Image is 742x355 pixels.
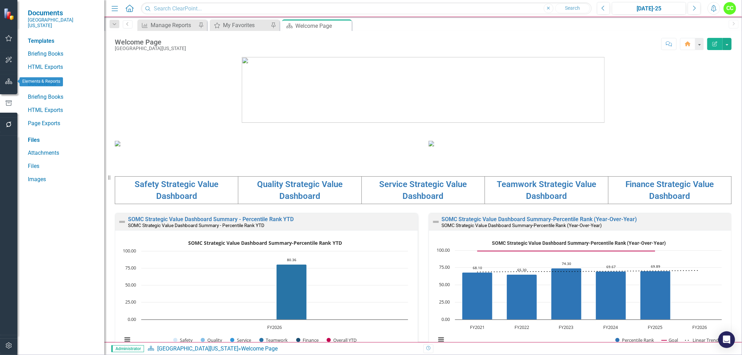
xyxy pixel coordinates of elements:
[173,337,193,343] button: Show Safety
[432,237,725,350] svg: Interactive chart
[559,324,573,330] text: FY2023
[551,268,581,320] path: FY2023, 74.3. Percentile Rank.
[514,324,529,330] text: FY2022
[242,57,605,123] img: download%20somc%20logo%20v2.png
[257,179,343,201] a: Quality Strategic Value Dashboard
[432,237,728,350] div: SOMC Strategic Value Dashboard Summary-Percentile Rank (Year-Over-Year). Highcharts interactive c...
[28,17,97,29] small: [GEOGRAPHIC_DATA][US_STATE]
[470,324,484,330] text: FY2021
[685,337,719,343] button: Show Linear Trend
[296,337,319,343] button: Show Finance
[476,250,656,252] g: Goal, series 2 of 3. Line with 6 data points.
[119,237,414,350] div: SOMC Strategic Value Dashboard Summary-Percentile Rank YTD. Highcharts interactive chart.
[596,271,626,320] path: FY2024, 69.67. Percentile Rank.
[128,316,136,322] text: 0.00
[125,299,136,305] text: 25.00
[28,149,97,157] a: Attachments
[123,248,136,254] text: 100.00
[661,337,678,343] button: Show Goal
[603,324,618,330] text: FY2024
[517,267,527,272] text: 65.30
[223,21,269,30] div: My Favorites
[648,324,662,330] text: FY2025
[442,216,637,223] a: SOMC Strategic Value Dashboard Summary-Percentile Rank (Year-Over-Year)
[303,337,319,343] text: Finance
[135,179,218,201] a: Safety Strategic Value Dashboard
[207,337,222,343] text: Quality
[260,337,288,343] button: Show Teamwork
[188,240,342,246] text: SOMC Strategic Value Dashboard Summary-Percentile Rank YTD
[212,21,269,30] a: My Favorites
[28,93,97,101] a: Briefing Books
[439,281,450,288] text: 50.00
[115,141,120,146] img: download%20somc%20mission%20vision.png
[119,237,412,350] svg: Interactive chart
[3,8,16,20] img: ClearPoint Strategy
[555,3,590,13] button: Search
[437,247,450,253] text: 100.00
[497,179,596,201] a: Teamwork Strategic Value Dashboard
[266,337,288,343] text: Teamwork
[277,264,307,320] g: Teamwork, bar series 4 of 6 with 1 bar.
[118,218,126,226] img: Not Defined
[473,265,482,270] text: 68.10
[622,337,654,343] text: Percentile Rank
[28,50,97,58] a: Briefing Books
[237,337,251,343] text: Service
[379,179,467,201] a: Service Strategic Value Dashboard
[241,345,278,352] div: Welcome Page
[28,9,97,17] span: Documents
[669,337,678,343] text: Goal
[439,299,450,305] text: 25.00
[429,141,434,146] img: download%20somc%20strategic%20values%20v2.png
[122,334,132,344] button: View chart menu, SOMC Strategic Value Dashboard Summary-Percentile Rank YTD
[614,5,684,13] div: [DATE]-25
[19,77,63,86] div: Elements & Reports
[115,46,186,51] div: [GEOGRAPHIC_DATA][US_STATE]
[492,240,666,246] text: SOMC Strategic Value Dashboard Summary-Percentile Rank (Year-Over-Year)
[230,337,252,343] button: Show Service
[115,213,418,353] div: Double-Click to Edit
[125,265,136,271] text: 75.00
[625,179,714,201] a: Finance Strategic Value Dashboard
[125,282,136,288] text: 50.00
[201,337,223,343] button: Show Quality
[28,63,97,71] a: HTML Exports
[562,261,571,266] text: 74.30
[606,264,616,269] text: 69.67
[692,337,718,343] text: Linear Trend
[692,324,707,330] text: FY2026
[28,106,97,114] a: HTML Exports
[141,2,592,15] input: Search ClearPoint...
[441,316,450,322] text: 0.00
[640,271,670,320] path: FY2025, 69.89. Percentile Rank.
[327,337,358,343] button: Show Overall YTD
[28,162,97,170] a: Files
[462,250,700,320] g: Percentile Rank, series 1 of 3. Bar series with 6 bars.
[462,272,492,320] path: FY2021, 68.1. Percentile Rank.
[432,218,440,226] img: Not Defined
[111,345,144,352] span: Administrator
[442,223,602,228] small: SOMC Strategic Value Dashboard Summary-Percentile Rank (Year-Over-Year)
[287,257,296,262] text: 80.36
[28,120,97,128] a: Page Exports
[151,21,197,30] div: Manage Reports
[128,223,264,228] small: SOMC Strategic Value Dashboard Summary - Percentile Rank YTD
[268,324,282,330] text: FY2026
[277,264,307,320] path: FY2026, 80.36. Teamwork.
[157,345,238,352] a: [GEOGRAPHIC_DATA][US_STATE]
[724,2,736,15] button: CC
[28,136,97,144] div: Files
[28,37,97,45] div: Templates
[333,337,357,343] text: Overall YTD
[506,274,537,320] path: FY2022, 65.3. Percentile Rank.
[180,337,193,343] text: Safety
[429,213,732,353] div: Double-Click to Edit
[115,38,186,46] div: Welcome Page
[612,2,686,15] button: [DATE]-25
[436,334,446,344] button: View chart menu, SOMC Strategic Value Dashboard Summary-Percentile Rank (Year-Over-Year)
[28,176,97,184] a: Images
[651,264,660,269] text: 69.89
[439,264,450,270] text: 75.00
